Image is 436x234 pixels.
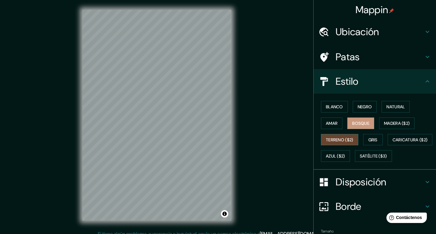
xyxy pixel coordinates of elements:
[321,101,348,113] button: Blanco
[368,137,378,143] font: Gris
[386,104,405,110] font: Natural
[358,104,372,110] font: Negro
[314,45,436,69] div: Patas
[360,154,387,159] font: Satélite ($3)
[336,176,386,188] font: Disposición
[326,137,353,143] font: Terreno ($2)
[82,10,231,221] canvas: Mapa
[363,134,383,146] button: Gris
[321,134,358,146] button: Terreno ($2)
[326,104,343,110] font: Blanco
[326,121,337,126] font: Amar
[336,25,379,38] font: Ubicación
[382,101,410,113] button: Natural
[389,8,394,13] img: pin-icon.png
[321,117,342,129] button: Amar
[352,121,369,126] font: Bosque
[314,194,436,219] div: Borde
[336,50,360,63] font: Patas
[347,117,374,129] button: Bosque
[388,134,433,146] button: Caricatura ($2)
[321,229,334,234] font: Tamaño
[326,154,345,159] font: Azul ($2)
[221,210,228,217] button: Activar o desactivar atribución
[336,75,359,88] font: Estilo
[314,69,436,94] div: Estilo
[384,121,410,126] font: Madera ($2)
[314,20,436,44] div: Ubicación
[314,170,436,194] div: Disposición
[379,117,415,129] button: Madera ($2)
[393,137,428,143] font: Caricatura ($2)
[355,150,392,162] button: Satélite ($3)
[382,210,429,227] iframe: Lanzador de widgets de ayuda
[336,200,361,213] font: Borde
[353,101,377,113] button: Negro
[321,150,350,162] button: Azul ($2)
[356,3,388,16] font: Mappin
